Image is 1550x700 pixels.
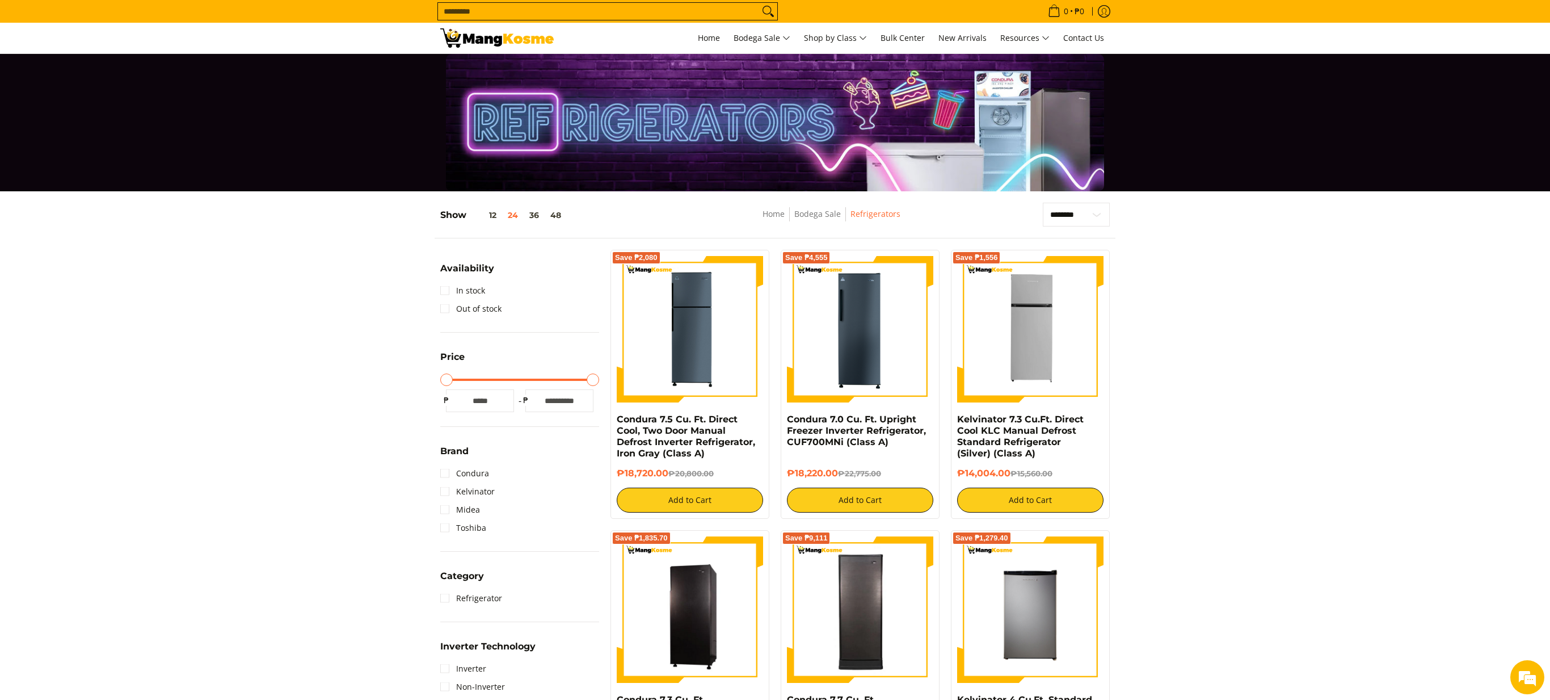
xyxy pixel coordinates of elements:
[787,414,926,447] a: Condura 7.0 Cu. Ft. Upright Freezer Inverter Refrigerator, CUF700MNi (Class A)
[955,254,998,261] span: Save ₱1,556
[668,469,714,478] del: ₱20,800.00
[617,414,755,459] a: Condura 7.5 Cu. Ft. Direct Cool, Two Door Manual Defrost Inverter Refrigerator, Iron Gray (Class A)
[787,538,933,681] img: Condura 7.7 Cu. Ft. Single Door Direct Cool Inverter, Steel Gray, CSD231SAi (Class B)
[787,468,933,479] h6: ₱18,220.00
[440,353,465,362] span: Price
[734,31,790,45] span: Bodega Sale
[938,32,987,43] span: New Arrivals
[440,282,485,300] a: In stock
[440,264,494,273] span: Availability
[933,23,992,53] a: New Arrivals
[875,23,930,53] a: Bulk Center
[785,254,828,261] span: Save ₱4,555
[881,32,925,43] span: Bulk Center
[617,468,763,479] h6: ₱18,720.00
[759,3,777,20] button: Search
[440,501,480,519] a: Midea
[440,447,469,464] summary: Open
[794,208,841,219] a: Bodega Sale
[680,207,983,233] nav: Breadcrumbs
[617,488,763,513] button: Add to Cart
[995,23,1055,53] a: Resources
[440,28,554,48] img: Bodega Sale Refrigerator l Mang Kosme: Home Appliances Warehouse Sale
[1073,7,1086,15] span: ₱0
[440,483,495,501] a: Kelvinator
[440,572,484,581] span: Category
[440,209,567,221] h5: Show
[728,23,796,53] a: Bodega Sale
[440,572,484,589] summary: Open
[785,535,828,542] span: Save ₱9,111
[617,538,763,681] img: Condura 7.3 Cu. Ft. Single Door - Direct Cool Inverter Refrigerator, CSD700SAi (Class A)
[838,469,881,478] del: ₱22,775.00
[440,660,486,678] a: Inverter
[615,254,658,261] span: Save ₱2,080
[787,256,933,403] img: Condura 7.0 Cu. Ft. Upright Freezer Inverter Refrigerator, CUF700MNi (Class A)
[502,211,524,220] button: 24
[617,256,763,403] img: condura-direct-cool-7.5-cubic-feet-2-door-manual-defrost-inverter-ref-iron-gray-full-view-mang-kosme
[1063,32,1104,43] span: Contact Us
[440,642,536,651] span: Inverter Technology
[440,264,494,282] summary: Open
[698,32,720,43] span: Home
[440,447,469,456] span: Brand
[692,23,726,53] a: Home
[955,535,1008,542] span: Save ₱1,279.40
[565,23,1110,53] nav: Main Menu
[1044,5,1088,18] span: •
[957,536,1103,683] img: Kelvinator 4 Cu.Ft. Standard manual Defrost Personal Refrigerator, Silver Black, KPR122MN-R (Clas...
[1058,23,1110,53] a: Contact Us
[1000,31,1050,45] span: Resources
[466,211,502,220] button: 12
[957,488,1103,513] button: Add to Cart
[440,464,489,483] a: Condura
[545,211,567,220] button: 48
[1010,469,1052,478] del: ₱15,560.00
[957,468,1103,479] h6: ₱14,004.00
[804,31,867,45] span: Shop by Class
[1062,7,1070,15] span: 0
[524,211,545,220] button: 36
[440,519,486,537] a: Toshiba
[957,256,1103,403] img: Kelvinator 7.3 Cu.Ft. Direct Cool KLC Manual Defrost Standard Refrigerator (Silver) (Class A)
[440,589,502,607] a: Refrigerator
[440,353,465,370] summary: Open
[850,208,900,219] a: Refrigerators
[520,395,531,406] span: ₱
[787,488,933,513] button: Add to Cart
[440,678,505,696] a: Non-Inverter
[798,23,873,53] a: Shop by Class
[615,535,668,542] span: Save ₱1,835.70
[440,300,502,318] a: Out of stock
[763,208,785,219] a: Home
[440,642,536,660] summary: Open
[440,395,452,406] span: ₱
[957,414,1084,459] a: Kelvinator 7.3 Cu.Ft. Direct Cool KLC Manual Defrost Standard Refrigerator (Silver) (Class A)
